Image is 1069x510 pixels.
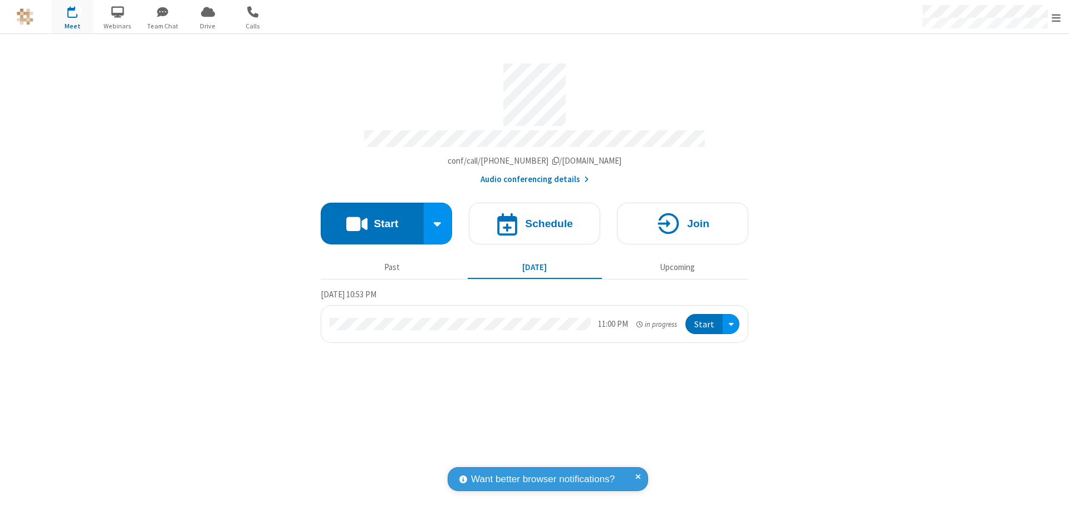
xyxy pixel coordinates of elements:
[321,288,748,344] section: Today's Meetings
[321,55,748,186] section: Account details
[525,218,573,229] h4: Schedule
[617,203,748,244] button: Join
[321,289,376,300] span: [DATE] 10:53 PM
[75,6,82,14] div: 1
[480,173,589,186] button: Audio conferencing details
[142,21,184,31] span: Team Chat
[598,318,628,331] div: 11:00 PM
[232,21,274,31] span: Calls
[469,203,600,244] button: Schedule
[685,314,723,335] button: Start
[723,314,739,335] div: Open menu
[321,203,424,244] button: Start
[468,257,602,278] button: [DATE]
[471,472,615,487] span: Want better browser notifications?
[17,8,33,25] img: QA Selenium DO NOT DELETE OR CHANGE
[374,218,398,229] h4: Start
[424,203,453,244] div: Start conference options
[610,257,744,278] button: Upcoming
[687,218,709,229] h4: Join
[52,21,94,31] span: Meet
[636,319,677,330] em: in progress
[448,155,622,168] button: Copy my meeting room linkCopy my meeting room link
[97,21,139,31] span: Webinars
[325,257,459,278] button: Past
[448,155,622,166] span: Copy my meeting room link
[187,21,229,31] span: Drive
